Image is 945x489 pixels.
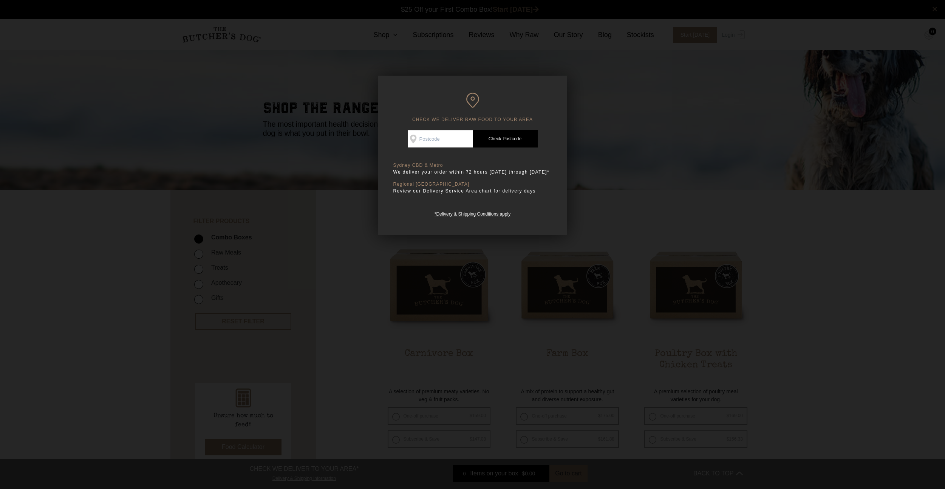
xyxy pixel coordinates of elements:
[473,130,538,147] a: Check Postcode
[435,210,510,217] a: *Delivery & Shipping Conditions apply
[393,168,552,176] p: We deliver your order within 72 hours [DATE] through [DATE]*
[408,130,473,147] input: Postcode
[393,182,552,187] p: Regional [GEOGRAPHIC_DATA]
[393,93,552,123] h6: CHECK WE DELIVER RAW FOOD TO YOUR AREA
[393,187,552,195] p: Review our Delivery Service Area chart for delivery days
[393,163,552,168] p: Sydney CBD & Metro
